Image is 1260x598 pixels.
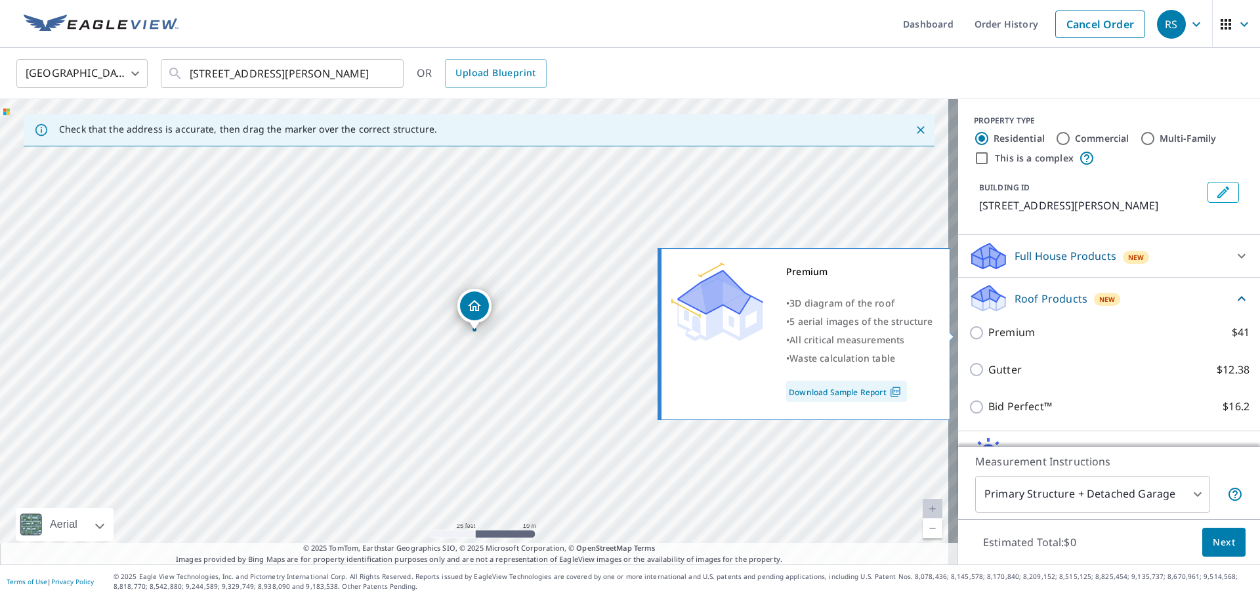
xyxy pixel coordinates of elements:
span: Upload Blueprint [455,65,535,81]
label: Residential [994,132,1045,145]
p: © 2025 Eagle View Technologies, Inc. and Pictometry International Corp. All Rights Reserved. Repo... [114,572,1253,591]
input: Search by address or latitude-longitude [190,55,377,92]
a: Current Level 20, Zoom Out [923,519,942,538]
div: Aerial [46,508,81,541]
div: • [786,331,933,349]
div: Roof ProductsNew [969,283,1249,314]
div: Primary Structure + Detached Garage [975,476,1210,513]
button: Close [912,121,929,139]
p: Gutter [988,362,1022,378]
span: 5 aerial images of the structure [789,315,933,328]
p: Measurement Instructions [975,454,1243,469]
div: • [786,349,933,368]
p: BUILDING ID [979,182,1030,193]
label: Commercial [1075,132,1129,145]
div: Full House ProductsNew [969,240,1249,272]
p: Estimated Total: $0 [973,528,1087,557]
span: New [1128,252,1144,263]
img: Pdf Icon [887,386,904,398]
div: Aerial [16,508,114,541]
span: 3D diagram of the roof [789,297,894,309]
div: • [786,294,933,312]
button: Edit building 1 [1207,182,1239,203]
button: Next [1202,528,1246,557]
span: All critical measurements [789,333,904,346]
span: Waste calculation table [789,352,895,364]
a: Cancel Order [1055,11,1145,38]
div: RS [1157,10,1186,39]
label: Multi-Family [1160,132,1217,145]
img: EV Logo [24,14,178,34]
a: OpenStreetMap [576,543,631,553]
div: PROPERTY TYPE [974,115,1244,127]
a: Terms of Use [7,577,47,586]
p: $41 [1232,324,1249,341]
a: Current Level 20, Zoom In Disabled [923,499,942,519]
div: Dropped pin, building 1, Residential property, 15682 Aspen Dr Macomb, MI 48044 [457,289,492,330]
div: • [786,312,933,331]
a: Download Sample Report [786,381,907,402]
p: Solar Products [1015,444,1089,460]
a: Privacy Policy [51,577,94,586]
p: Premium [988,324,1035,341]
div: Solar ProductsNew [969,437,1249,468]
span: Next [1213,534,1235,551]
div: OR [417,59,547,88]
img: Premium [671,263,763,341]
div: [GEOGRAPHIC_DATA] [16,55,148,92]
p: Bid Perfect™ [988,398,1052,415]
p: [STREET_ADDRESS][PERSON_NAME] [979,198,1202,213]
p: | [7,578,94,586]
span: New [1099,294,1116,305]
p: $12.38 [1217,362,1249,378]
span: Your report will include the primary structure and a detached garage if one exists. [1227,486,1243,502]
a: Terms [634,543,656,553]
p: Check that the address is accurate, then drag the marker over the correct structure. [59,123,437,135]
label: This is a complex [995,152,1074,165]
p: Roof Products [1015,291,1087,307]
a: Upload Blueprint [445,59,546,88]
div: Premium [786,263,933,281]
span: © 2025 TomTom, Earthstar Geographics SIO, © 2025 Microsoft Corporation, © [303,543,656,554]
p: $16.2 [1223,398,1249,415]
p: Full House Products [1015,248,1116,264]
